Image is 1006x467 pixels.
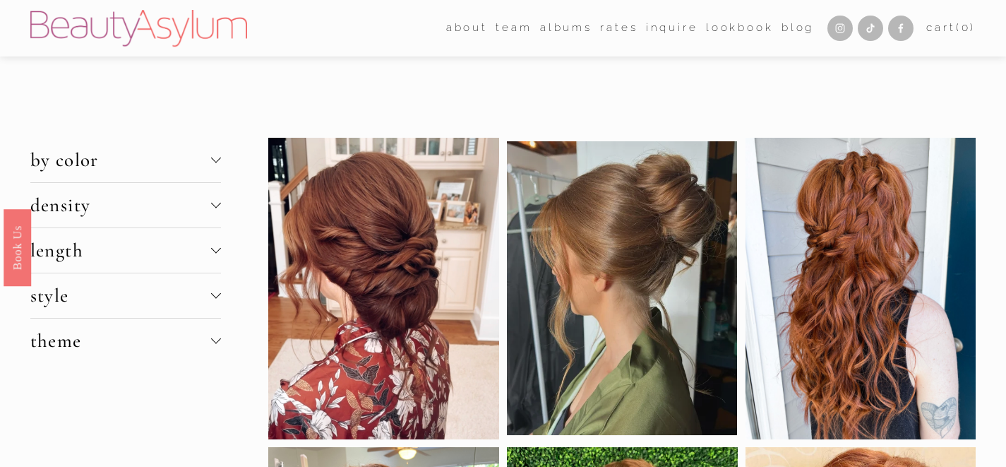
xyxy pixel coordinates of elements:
[30,228,221,273] button: length
[888,16,914,41] a: Facebook
[496,18,532,38] span: team
[646,18,698,40] a: Inquire
[858,16,883,41] a: TikTok
[446,18,488,38] span: about
[30,329,211,353] span: theme
[446,18,488,40] a: folder dropdown
[706,18,774,40] a: Lookbook
[926,18,976,38] a: 0 items in cart
[30,194,211,217] span: density
[496,18,532,40] a: folder dropdown
[962,21,971,34] span: 0
[956,21,976,34] span: ( )
[30,138,221,182] button: by color
[30,239,211,262] span: length
[30,183,221,227] button: density
[30,148,211,172] span: by color
[30,284,211,307] span: style
[30,319,221,363] button: theme
[827,16,853,41] a: Instagram
[4,208,31,285] a: Book Us
[30,10,247,47] img: Beauty Asylum | Bridal Hair &amp; Makeup Charlotte &amp; Atlanta
[782,18,814,40] a: Blog
[30,273,221,318] button: style
[540,18,592,40] a: albums
[600,18,637,40] a: Rates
